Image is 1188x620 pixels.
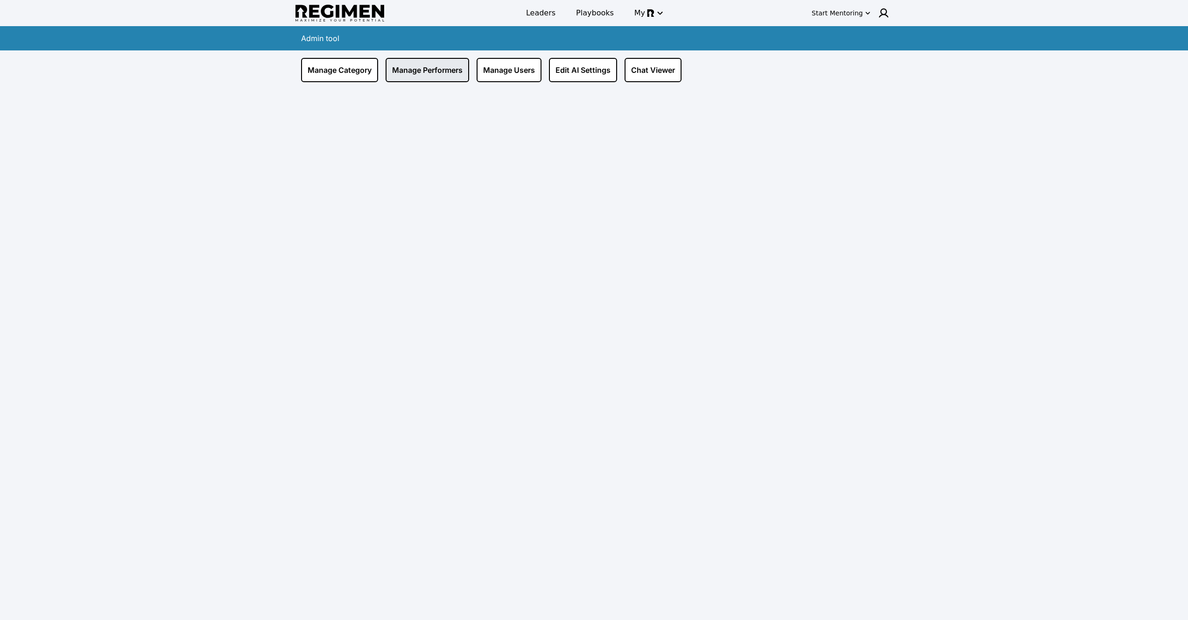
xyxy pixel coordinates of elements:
img: Regimen logo [295,5,384,22]
button: Start Mentoring [810,6,872,21]
div: Admin tool [301,33,339,44]
a: Edit AI Settings [549,58,617,82]
a: Chat Viewer [625,58,682,82]
a: Manage Category [301,58,378,82]
div: Start Mentoring [812,8,863,18]
span: My [634,7,645,19]
span: Playbooks [576,7,614,19]
a: Leaders [520,5,561,21]
img: user icon [878,7,889,19]
span: Leaders [526,7,555,19]
button: My [629,5,668,21]
a: Manage Performers [386,58,469,82]
a: Manage Users [477,58,541,82]
a: Playbooks [570,5,619,21]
